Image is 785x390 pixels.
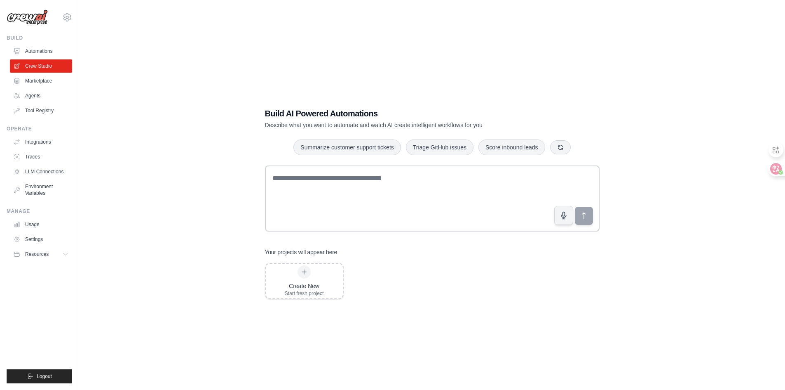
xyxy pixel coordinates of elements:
a: Marketplace [10,74,72,87]
button: Triage GitHub issues [406,139,473,155]
a: Environment Variables [10,180,72,200]
div: Operate [7,125,72,132]
a: Settings [10,233,72,246]
a: LLM Connections [10,165,72,178]
a: Usage [10,218,72,231]
a: Tool Registry [10,104,72,117]
button: Get new suggestions [550,140,571,154]
div: Build [7,35,72,41]
a: Agents [10,89,72,102]
h3: Your projects will appear here [265,248,337,256]
button: Resources [10,248,72,261]
button: Logout [7,369,72,383]
span: Resources [25,251,49,258]
button: Score inbound leads [478,139,545,155]
button: Click to speak your automation idea [554,206,573,225]
span: Logout [37,373,52,380]
img: Logo [7,9,48,25]
div: Manage [7,208,72,215]
a: Traces [10,150,72,163]
div: Create New [285,282,324,290]
a: Automations [10,45,72,58]
p: Describe what you want to automate and watch AI create intelligent workflows for you [265,121,542,129]
button: Summarize customer support tickets [293,139,401,155]
a: Integrations [10,135,72,149]
div: Start fresh project [285,290,324,297]
h1: Build AI Powered Automations [265,108,542,119]
a: Crew Studio [10,59,72,73]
